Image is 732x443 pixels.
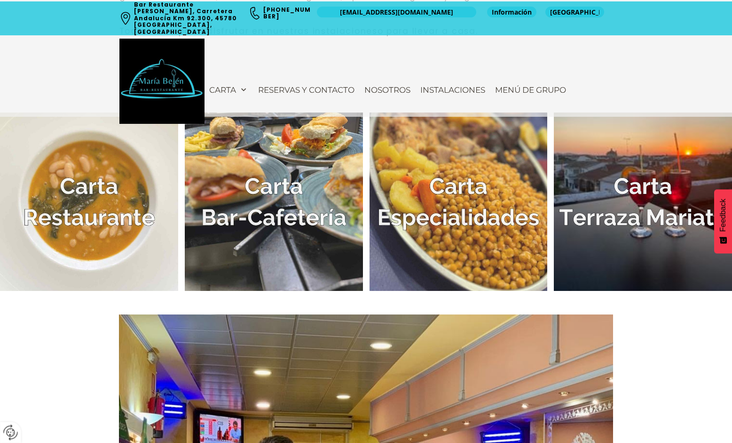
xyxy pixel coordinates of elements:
[490,81,571,99] a: Menú de Grupo
[360,81,415,99] a: Nosotros
[258,85,354,95] span: Reservas y contacto
[554,113,732,291] a: Terraza Mariata
[263,6,311,20] a: [PHONE_NUMBER]
[416,81,490,99] a: Instalaciones
[205,81,253,99] a: Carta
[487,7,536,17] a: Información
[550,8,599,17] span: [GEOGRAPHIC_DATA]
[370,113,548,291] a: Especialidades de la casa
[134,0,239,36] a: Bar Restaurante [PERSON_NAME], Carretera Andalucía Km 92.300, 45780 [GEOGRAPHIC_DATA], [GEOGRAPHI...
[364,85,410,95] span: Nosotros
[253,81,359,99] a: Reservas y contacto
[714,189,732,253] button: Feedback - Mostrar encuesta
[545,7,604,17] a: [GEOGRAPHIC_DATA]
[119,39,205,124] img: Bar Restaurante María Belén
[209,85,236,95] span: Carta
[317,7,476,17] a: [EMAIL_ADDRESS][DOMAIN_NAME]
[420,85,485,95] span: Instalaciones
[185,113,363,291] a: Carta Bar Cafetería
[719,199,727,232] span: Feedback
[495,85,566,95] span: Menú de Grupo
[492,8,532,17] span: Información
[340,8,453,17] span: [EMAIL_ADDRESS][DOMAIN_NAME]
